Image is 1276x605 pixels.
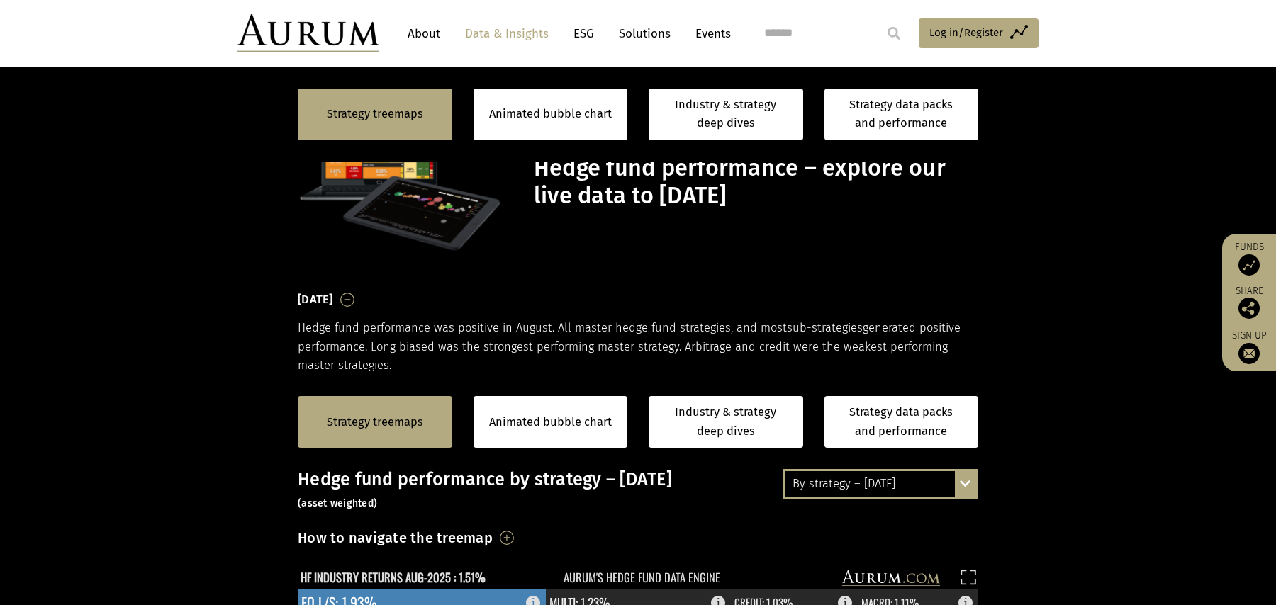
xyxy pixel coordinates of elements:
a: Industry & strategy deep dives [649,396,803,448]
a: Data & Insights [458,21,556,47]
h1: Hedge fund performance – explore our live data to [DATE] [534,154,975,210]
span: Log in/Register [929,24,1003,41]
a: Industry & strategy deep dives [649,89,803,140]
img: Access Funds [1238,254,1260,276]
a: Events [688,21,731,47]
img: Aurum [237,14,379,52]
h3: How to navigate the treemap [298,526,493,550]
a: Log in/Register [919,18,1039,48]
a: Animated bubble chart [489,413,612,431]
span: sub-strategies [787,321,863,334]
a: Strategy treemaps [327,413,423,431]
img: Share this post [1238,298,1260,319]
a: Funds [1229,241,1269,276]
a: Animated bubble chart [489,105,612,123]
h3: Hedge fund performance by strategy – [DATE] [298,469,978,511]
div: By strategy – [DATE] [785,471,976,497]
a: Strategy data packs and performance [824,89,979,140]
a: Sign up [1229,329,1269,364]
h3: [DATE] [298,289,333,310]
input: Submit [880,19,908,47]
a: About [401,21,447,47]
p: Hedge fund performance was positive in August. All master hedge fund strategies, and most generat... [298,319,978,375]
a: Strategy data packs and performance [824,396,979,448]
a: Solutions [612,21,678,47]
a: Strategy treemaps [327,105,423,123]
div: Share [1229,286,1269,319]
small: (asset weighted) [298,497,377,509]
a: ESG [566,21,601,47]
img: Sign up to our newsletter [1238,343,1260,364]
